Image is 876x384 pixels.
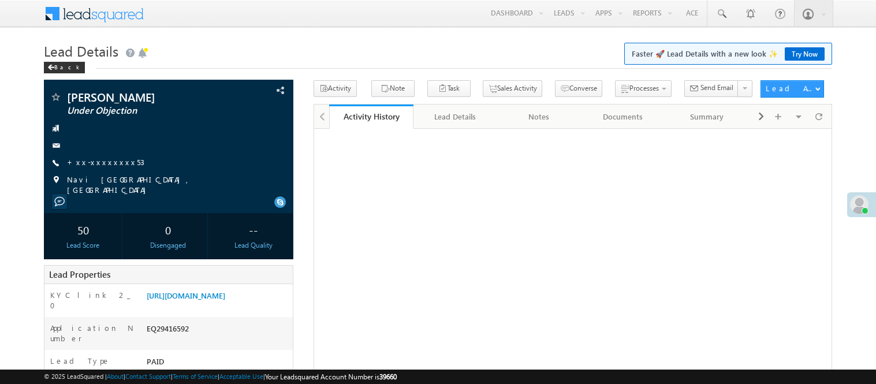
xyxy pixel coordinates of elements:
div: PAID [144,356,293,372]
button: Note [371,80,415,97]
button: Task [427,80,471,97]
a: Terms of Service [173,372,218,380]
div: EQ29416592 [144,323,293,339]
label: Application Number [50,323,135,344]
div: 0 [132,219,204,240]
div: Documents [591,110,655,124]
a: About [107,372,124,380]
div: Disengaged [132,240,204,251]
a: Notes [497,105,581,129]
span: Send Email [700,83,733,93]
span: © 2025 LeadSquared | | | | | [44,371,397,382]
span: Faster 🚀 Lead Details with a new look ✨ [632,48,825,59]
button: Processes [615,80,672,97]
div: Lead Details [423,110,487,124]
span: Processes [629,84,659,92]
span: Navi [GEOGRAPHIC_DATA], [GEOGRAPHIC_DATA] [67,174,269,195]
button: Send Email [684,80,739,97]
a: Contact Support [125,372,171,380]
a: Lead Details [413,105,497,129]
label: KYC link 2_0 [50,290,135,311]
button: Sales Activity [483,80,542,97]
a: [URL][DOMAIN_NAME] [147,290,225,300]
span: Lead Details [44,42,118,60]
button: Lead Actions [761,80,824,98]
div: Lead Score [47,240,120,251]
a: Acceptable Use [219,372,263,380]
span: 39660 [379,372,397,381]
div: Lead Actions [766,83,815,94]
div: Lead Quality [217,240,290,251]
div: Back [44,62,85,73]
span: Under Objection [67,105,222,117]
div: Activity History [338,111,404,122]
button: Activity [314,80,357,97]
span: Lead Properties [49,269,110,280]
div: -- [217,219,290,240]
label: Lead Type [50,356,110,366]
div: Summary [674,110,739,124]
a: +xx-xxxxxxxx53 [67,157,144,167]
a: Summary [665,105,749,129]
div: 50 [47,219,120,240]
span: [PERSON_NAME] [67,91,222,103]
div: Notes [506,110,571,124]
span: Your Leadsquared Account Number is [265,372,397,381]
a: Try Now [785,47,825,61]
a: Back [44,61,91,71]
button: Converse [555,80,602,97]
a: Documents [581,105,665,129]
a: Activity History [329,105,413,129]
